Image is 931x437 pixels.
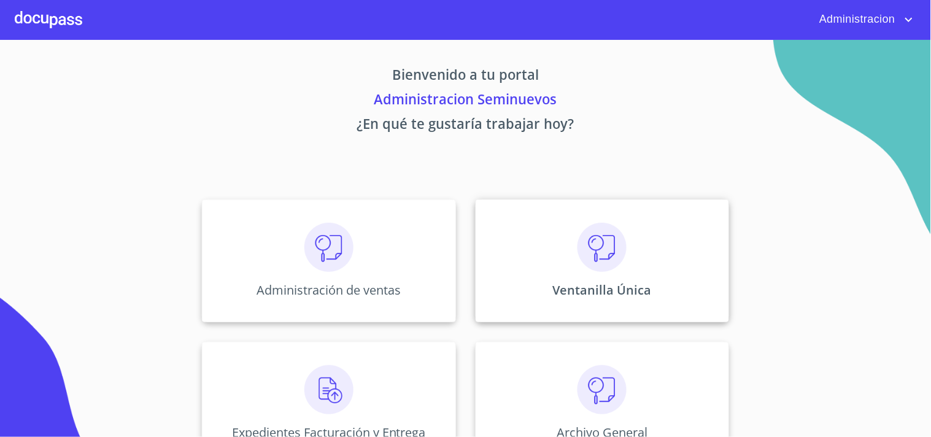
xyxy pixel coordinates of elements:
[553,282,652,298] p: Ventanilla Única
[257,282,401,298] p: Administración de ventas
[304,223,353,272] img: consulta.png
[88,64,844,89] p: Bienvenido a tu portal
[810,10,916,29] button: account of current user
[578,223,627,272] img: consulta.png
[810,10,902,29] span: Administracion
[578,365,627,414] img: consulta.png
[88,89,844,114] p: Administracion Seminuevos
[304,365,353,414] img: carga.png
[88,114,844,138] p: ¿En qué te gustaría trabajar hoy?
